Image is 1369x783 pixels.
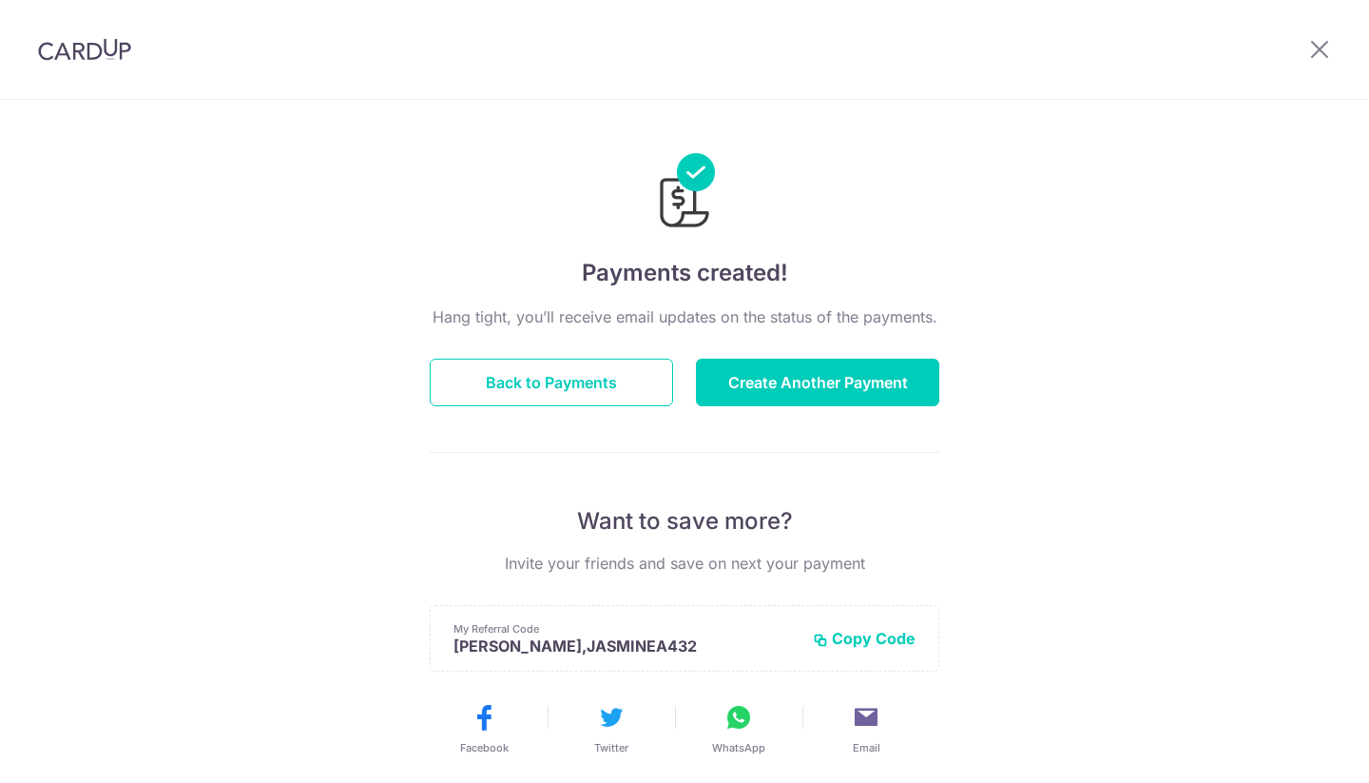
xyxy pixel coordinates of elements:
p: [PERSON_NAME],JASMINEA432 [453,636,798,656]
button: Copy Code [813,629,916,648]
iframe: Opens a widget where you can find more information [1247,726,1350,773]
p: Invite your friends and save on next your payment [430,552,939,575]
h4: Payments created! [430,256,939,290]
button: Facebook [428,702,540,755]
p: My Referral Code [453,621,798,636]
button: Back to Payments [430,359,673,406]
img: Payments [654,153,715,233]
span: Email [853,740,880,755]
button: WhatsApp [683,702,795,755]
p: Hang tight, you’ll receive email updates on the status of the payments. [430,305,939,328]
button: Twitter [555,702,667,755]
span: Facebook [460,740,509,755]
button: Create Another Payment [696,359,939,406]
span: WhatsApp [712,740,765,755]
button: Email [810,702,922,755]
img: CardUp [38,38,131,61]
span: Twitter [594,740,628,755]
p: Want to save more? [430,506,939,537]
